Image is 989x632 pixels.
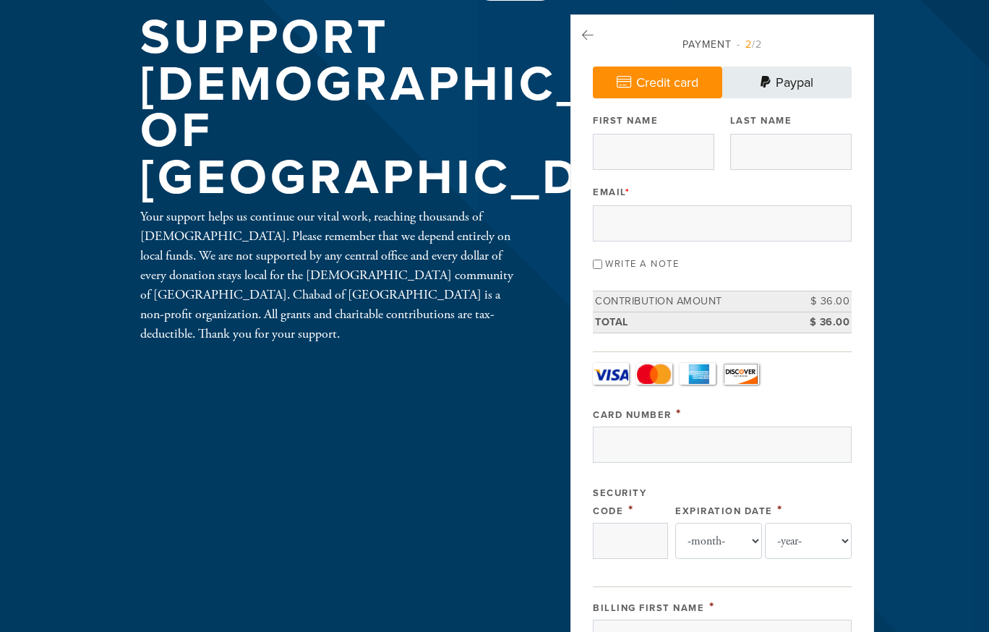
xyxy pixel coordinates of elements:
a: Visa [593,363,629,385]
span: /2 [737,38,762,51]
span: This field is required. [777,502,783,518]
label: Billing First Name [593,602,704,614]
span: This field is required. [628,502,634,518]
td: $ 36.00 [787,291,852,312]
a: Amex [680,363,716,385]
div: Your support helps us continue our vital work, reaching thousands of [DEMOGRAPHIC_DATA]. Please r... [140,207,523,343]
span: 2 [745,38,752,51]
a: Credit card [593,67,722,98]
select: Expiration Date year [765,523,852,559]
span: This field is required. [625,187,630,198]
label: Email [593,186,630,199]
span: This field is required. [709,599,715,615]
select: Expiration Date month [675,523,762,559]
div: Payment [593,37,852,52]
h1: Support [DEMOGRAPHIC_DATA] of [GEOGRAPHIC_DATA] [140,14,745,201]
label: Expiration Date [675,505,773,517]
td: $ 36.00 [787,312,852,333]
label: Card Number [593,409,672,421]
td: Contribution Amount [593,291,787,312]
a: Paypal [722,67,852,98]
td: Total [593,312,787,333]
label: Write a note [605,258,679,270]
label: Security Code [593,487,646,517]
label: First Name [593,114,658,127]
label: Last Name [730,114,792,127]
span: This field is required. [676,406,682,422]
a: Discover [723,363,759,385]
a: MasterCard [636,363,672,385]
